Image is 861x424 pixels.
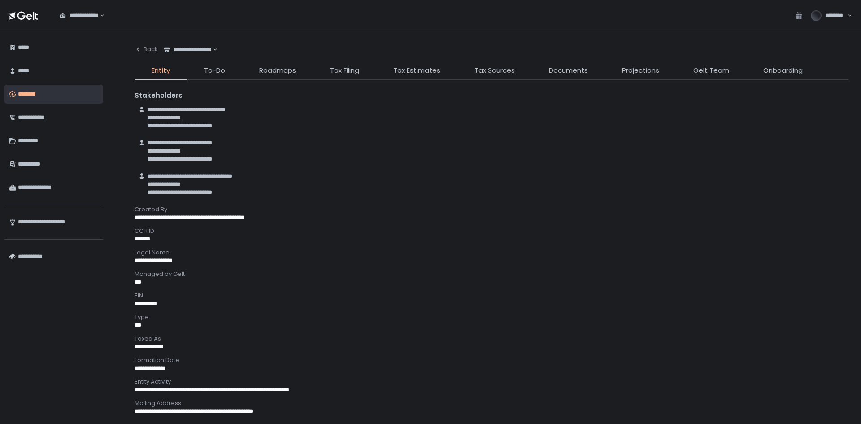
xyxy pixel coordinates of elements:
span: Roadmaps [259,66,296,76]
button: Back [135,40,158,58]
span: Onboarding [763,66,803,76]
div: Type [135,313,848,321]
div: Managed by Gelt [135,270,848,278]
div: Search for option [158,40,217,59]
div: EIN [135,292,848,300]
div: Mailing Address [135,399,848,407]
div: Search for option [54,6,104,25]
span: Gelt Team [693,66,729,76]
span: To-Do [204,66,225,76]
div: Legal Name [135,249,848,257]
div: Formation Date [135,356,848,364]
span: Tax Filing [330,66,359,76]
span: Documents [549,66,588,76]
span: Entity [152,66,170,76]
span: Projections [622,66,659,76]
div: Back [135,45,158,53]
div: CCH ID [135,227,848,235]
span: Tax Sources [474,66,515,76]
span: Tax Estimates [393,66,440,76]
div: Entity Activity [135,378,848,386]
div: Taxed As [135,335,848,343]
div: Created By [135,205,848,214]
div: Stakeholders [135,91,848,101]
